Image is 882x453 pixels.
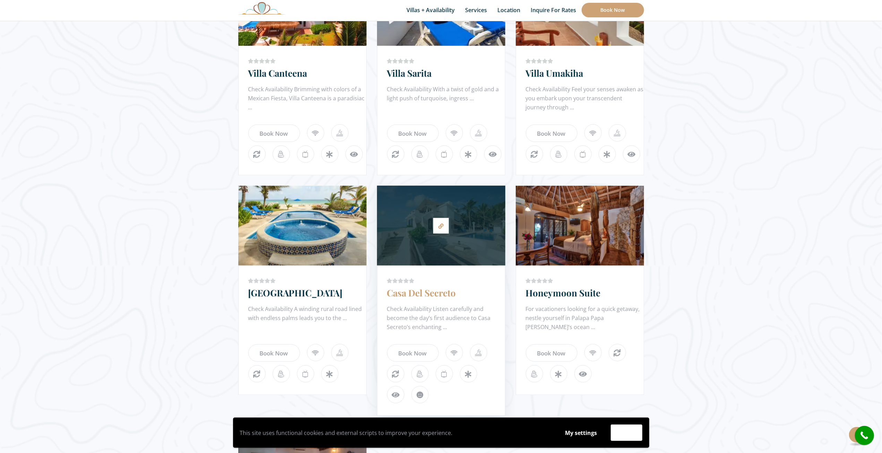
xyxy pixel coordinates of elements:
[559,425,604,441] button: My settings
[240,428,552,438] p: This site uses functional cookies and external scripts to improve your experience.
[526,344,577,362] a: Book Now
[248,125,300,142] a: Book Now
[526,304,644,332] div: For vacationers looking for a quick getaway, nestle yourself in Palapa Papa [PERSON_NAME]’s ocean...
[526,287,601,299] a: Honeymoon Suite
[526,85,644,112] div: Check Availability Feel your senses awaken as you embark upon your transcendent journey through ...
[248,287,343,299] a: [GEOGRAPHIC_DATA]
[526,67,583,79] a: Villa Umakiha
[582,3,644,17] a: Book Now
[387,287,456,299] a: Casa Del Secreto
[387,67,432,79] a: Villa Sarita
[387,125,439,142] a: Book Now
[248,344,300,362] a: Book Now
[248,67,307,79] a: Villa Canteena
[526,125,577,142] a: Book Now
[387,85,505,112] div: Check Availability With a twist of gold and a light push of turquoise, ingress ...
[248,304,366,332] div: Check Availability A winding rural road lined with endless palms leads you to the ...
[248,85,366,112] div: Check Availability Brimming with colors of a Mexican Fiesta, Villa Canteena is a paradisiac ...
[611,425,642,441] button: Accept
[387,304,505,332] div: Check Availability Listen carefully and become the day’s first audience to Casa Secreto’s enchant...
[387,344,439,362] a: Book Now
[855,426,874,445] a: call
[238,2,285,15] img: Awesome Logo
[857,428,872,443] i: call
